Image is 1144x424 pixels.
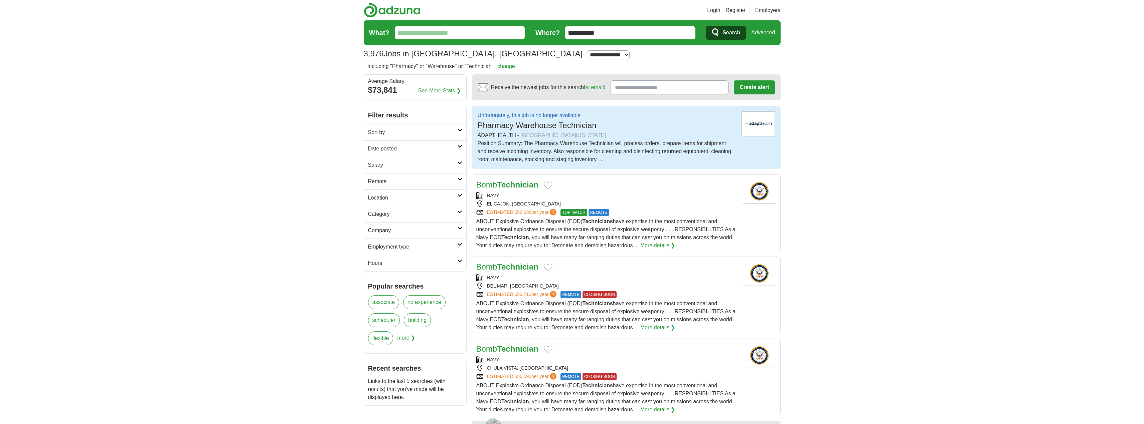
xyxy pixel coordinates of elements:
[364,106,466,124] h2: Filter results
[368,295,399,309] a: associate
[722,26,740,39] span: Search
[487,373,558,380] a: ESTIMATED:$56,593per year?
[725,6,746,14] a: Register
[368,79,462,84] div: Average Salary
[514,209,531,215] span: $56,286
[501,317,529,322] strong: Technician
[364,3,421,18] img: Adzuna logo
[742,111,775,136] img: SourceStack logo
[550,209,556,216] span: ?
[368,377,462,401] p: Links to the last 5 searches (with results) that you've made will be displayed here.
[550,291,556,298] span: ?
[368,210,457,218] h2: Category
[487,275,499,280] a: NAVY
[368,161,457,169] h2: Salary
[368,363,462,373] h2: Recent searches
[364,49,583,58] h1: Jobs in [GEOGRAPHIC_DATA], [GEOGRAPHIC_DATA]
[497,63,515,69] a: change
[501,399,529,404] strong: Technician
[755,6,781,14] a: Employers
[520,131,606,139] div: [GEOGRAPHIC_DATA][US_STATE]
[583,219,613,224] strong: Technicians
[583,373,617,380] span: CLOSING SOON
[497,180,538,189] strong: Technician
[514,292,531,297] span: $53,713
[476,262,538,271] a: BombTechnician
[476,344,538,353] a: BombTechnician
[364,239,466,255] a: Employment type
[364,173,466,189] a: Remote
[640,406,675,414] a: More details ❯
[584,84,604,90] a: by email
[368,313,400,327] a: scheduler
[478,131,736,139] div: ADAPTHEALTH
[476,180,538,189] a: BombTechnician
[404,313,431,327] a: building
[544,346,552,354] button: Add to favorite jobs
[368,227,457,235] h2: Company
[368,281,462,291] h2: Popular searches
[364,206,466,222] a: Category
[418,87,461,95] a: See More Stats ❯
[476,200,738,207] div: EL CAJON, [GEOGRAPHIC_DATA]
[368,194,457,202] h2: Location
[476,283,738,290] div: DEL MAR, [GEOGRAPHIC_DATA]
[743,179,776,204] img: U.S. Navy logo
[743,343,776,368] img: U.S. Navy logo
[368,243,457,251] h2: Employment type
[369,28,389,38] label: What?
[368,128,457,136] h2: Sort by
[478,139,736,163] div: Position Summary: The Pharmacy Warehouse Technician will process orders, prepare items for shipme...
[476,219,736,248] span: ABOUT Explosive Ordnance Disposal (EOD) have expertise in the most conventional and unconventiona...
[368,145,457,153] h2: Date posted
[640,324,675,332] a: More details ❯
[364,255,466,271] a: Hours
[560,209,587,216] span: TOP MATCH
[544,181,552,189] button: Add to favorite jobs
[560,373,581,380] span: REMOTE
[707,6,720,14] a: Login
[583,291,617,298] span: CLOSING SOON
[497,262,538,271] strong: Technician
[560,291,581,298] span: REMOTE
[403,295,446,309] a: no experience
[583,383,613,388] strong: Technicians
[583,301,613,306] strong: Technicians
[397,331,415,349] span: more ❯
[364,189,466,206] a: Location
[476,383,736,412] span: ABOUT Explosive Ordnance Disposal (EOD) have expertise in the most conventional and unconventiona...
[368,331,393,345] a: flexible
[743,261,776,286] img: U.S. Navy logo
[476,365,738,372] div: CHULA VISTA, [GEOGRAPHIC_DATA]
[487,291,558,298] a: ESTIMATED:$53,713per year?
[368,84,462,96] div: $73,841
[368,62,515,70] h2: including "Pharmacy" or "Warehouse" or "Technician"
[706,26,746,40] button: Search
[364,124,466,140] a: Sort by
[514,374,531,379] span: $56,593
[476,301,736,330] span: ABOUT Explosive Ordnance Disposal (EOD) have expertise in the most conventional and unconventiona...
[501,235,529,240] strong: Technician
[497,344,538,353] strong: Technician
[368,177,457,185] h2: Remote
[364,157,466,173] a: Salary
[640,242,675,250] a: More details ❯
[487,193,499,198] a: NAVY
[734,80,775,94] button: Create alert
[364,140,466,157] a: Date posted
[491,83,605,91] span: Receive the newest jobs for this search :
[544,264,552,272] button: Add to favorite jobs
[487,357,499,362] a: NAVY
[364,48,384,60] span: 3,976
[478,121,597,130] span: Pharmacy Warehouse Technician
[368,259,457,267] h2: Hours
[517,131,519,139] span: -
[487,209,558,216] a: ESTIMATED:$56,286per year?
[589,209,609,216] span: REMOTE
[478,111,597,119] p: Unfortunately, this job is no longer available
[550,373,556,380] span: ?
[535,28,560,38] label: Where?
[751,26,775,39] a: Advanced
[364,222,466,239] a: Company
